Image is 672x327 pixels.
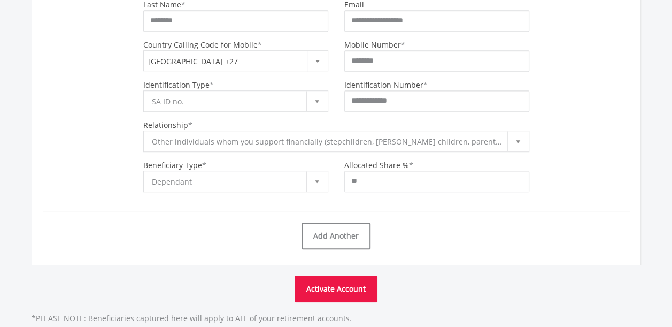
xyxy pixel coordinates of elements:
[143,120,188,130] label: Relationship
[344,160,409,170] label: Allocated Share %
[32,265,641,324] div: *PLEASE NOTE: Beneficiaries captured here will apply to ALL of your retirement accounts.
[143,160,202,170] label: Beneficiary Type
[152,171,304,193] span: Dependant
[143,40,258,50] label: Country Calling Code for Mobile
[143,50,328,71] span: South Africa +27
[144,51,328,72] span: South Africa +27
[143,80,210,90] label: Identification Type
[295,276,377,302] button: Activate Account
[152,131,505,153] span: Other individuals whom you support financially (stepchildren, [PERSON_NAME] children, parents, gr...
[302,223,370,249] a: Add Another
[344,80,423,90] label: Identification Number
[344,40,401,50] label: Mobile Number
[152,91,304,112] span: SA ID no.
